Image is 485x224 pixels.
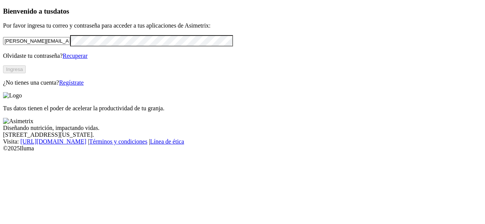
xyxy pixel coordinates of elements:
div: Visita : | | [3,138,482,145]
a: Términos y condiciones [89,138,147,145]
a: Regístrate [59,79,84,86]
img: Logo [3,92,22,99]
p: Por favor ingresa tu correo y contraseña para acceder a tus aplicaciones de Asimetrix: [3,22,482,29]
input: Tu correo [3,37,70,45]
p: Tus datos tienen el poder de acelerar la productividad de tu granja. [3,105,482,112]
a: Línea de ética [150,138,184,145]
p: ¿No tienes una cuenta? [3,79,482,86]
div: Diseñando nutrición, impactando vidas. [3,125,482,131]
span: datos [53,7,69,15]
button: Ingresa [3,65,26,73]
h3: Bienvenido a tus [3,7,482,15]
p: Olvidaste tu contraseña? [3,53,482,59]
div: © 2025 Iluma [3,145,482,152]
a: Recuperar [63,53,88,59]
img: Asimetrix [3,118,33,125]
div: [STREET_ADDRESS][US_STATE]. [3,131,482,138]
a: [URL][DOMAIN_NAME] [20,138,86,145]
